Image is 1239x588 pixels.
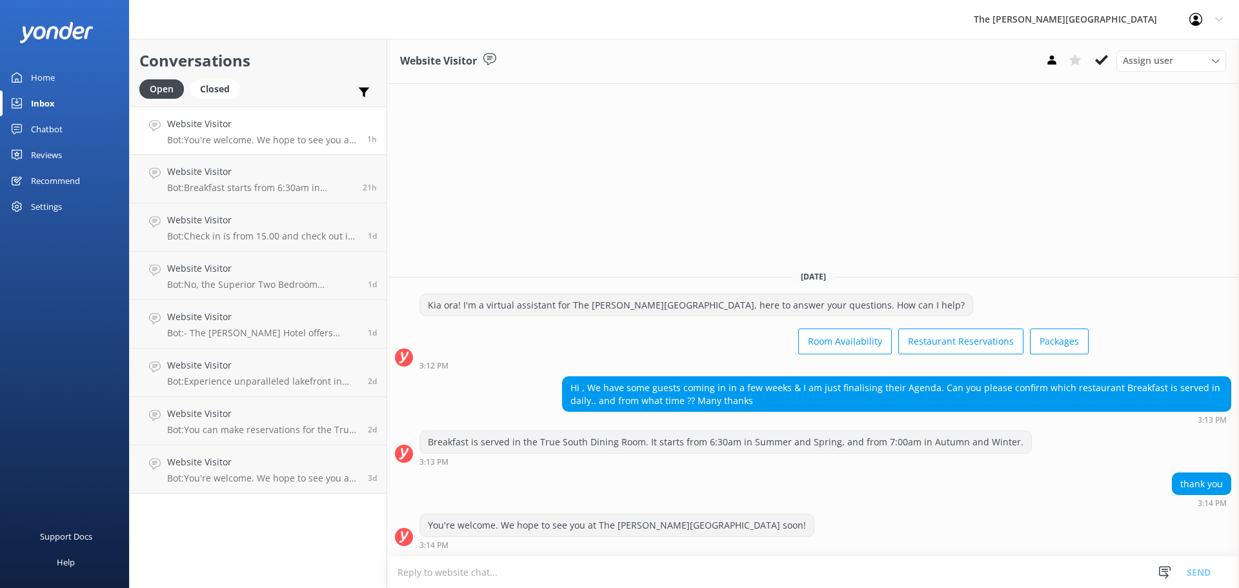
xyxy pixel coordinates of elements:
[31,194,62,219] div: Settings
[31,116,63,142] div: Chatbot
[167,182,353,194] p: Bot: Breakfast starts from 6:30am in Summer and Spring and from 7:00am in Autumn and Winter.
[167,472,358,484] p: Bot: You're welcome. We hope to see you at The [PERSON_NAME][GEOGRAPHIC_DATA] soon!
[31,168,80,194] div: Recommend
[139,48,377,73] h2: Conversations
[167,261,358,276] h4: Website Visitor
[368,279,377,290] span: Aug 27 2025 09:50pm (UTC +12:00) Pacific/Auckland
[167,455,358,469] h4: Website Visitor
[400,53,477,70] h3: Website Visitor
[19,22,94,43] img: yonder-white-logo.png
[130,106,387,155] a: Website VisitorBot:You're welcome. We hope to see you at The [PERSON_NAME][GEOGRAPHIC_DATA] soon!1h
[31,142,62,168] div: Reviews
[798,329,892,354] button: Room Availability
[190,79,239,99] div: Closed
[130,203,387,252] a: Website VisitorBot:Check in is from 15.00 and check out is at 11.00.1d
[130,300,387,349] a: Website VisitorBot:- The [PERSON_NAME] Hotel offers amenities such as an award-winning restaurant...
[419,457,1032,466] div: Aug 29 2025 03:13pm (UTC +12:00) Pacific/Auckland
[419,542,448,549] strong: 3:14 PM
[420,514,814,536] div: You're welcome. We hope to see you at The [PERSON_NAME][GEOGRAPHIC_DATA] soon!
[368,376,377,387] span: Aug 27 2025 11:17am (UTC +12:00) Pacific/Auckland
[139,81,190,96] a: Open
[563,377,1231,411] div: Hi , We have some guests coming in in a few weeks & I am just finalising their Agenda. Can you pl...
[167,424,358,436] p: Bot: You can make reservations for the True South Dining Room online at [URL][DOMAIN_NAME]. For l...
[793,271,834,282] span: [DATE]
[31,90,55,116] div: Inbox
[898,329,1023,354] button: Restaurant Reservations
[31,65,55,90] div: Home
[368,472,377,483] span: Aug 26 2025 02:12pm (UTC +12:00) Pacific/Auckland
[368,230,377,241] span: Aug 28 2025 06:43am (UTC +12:00) Pacific/Auckland
[1198,416,1227,424] strong: 3:13 PM
[1123,54,1173,68] span: Assign user
[167,327,358,339] p: Bot: - The [PERSON_NAME] Hotel offers amenities such as an award-winning restaurant, wine lounge,...
[57,549,75,575] div: Help
[368,327,377,338] span: Aug 27 2025 07:11pm (UTC +12:00) Pacific/Auckland
[167,407,358,421] h4: Website Visitor
[1116,50,1226,71] div: Assign User
[167,165,353,179] h4: Website Visitor
[130,445,387,494] a: Website VisitorBot:You're welcome. We hope to see you at The [PERSON_NAME][GEOGRAPHIC_DATA] soon!3d
[40,523,92,549] div: Support Docs
[1172,498,1231,507] div: Aug 29 2025 03:14pm (UTC +12:00) Pacific/Auckland
[190,81,246,96] a: Closed
[130,155,387,203] a: Website VisitorBot:Breakfast starts from 6:30am in Summer and Spring and from 7:00am in Autumn an...
[420,294,972,316] div: Kia ora! I'm a virtual assistant for The [PERSON_NAME][GEOGRAPHIC_DATA], here to answer your ques...
[167,117,358,131] h4: Website Visitor
[167,230,358,242] p: Bot: Check in is from 15.00 and check out is at 11.00.
[419,540,814,549] div: Aug 29 2025 03:14pm (UTC +12:00) Pacific/Auckland
[1173,473,1231,495] div: thank you
[367,134,377,145] span: Aug 29 2025 03:14pm (UTC +12:00) Pacific/Auckland
[368,424,377,435] span: Aug 26 2025 07:38pm (UTC +12:00) Pacific/Auckland
[167,134,358,146] p: Bot: You're welcome. We hope to see you at The [PERSON_NAME][GEOGRAPHIC_DATA] soon!
[420,431,1031,453] div: Breakfast is served in the True South Dining Room. It starts from 6:30am in Summer and Spring, an...
[419,362,448,370] strong: 3:12 PM
[167,213,358,227] h4: Website Visitor
[1030,329,1089,354] button: Packages
[130,397,387,445] a: Website VisitorBot:You can make reservations for the True South Dining Room online at [URL][DOMAI...
[562,415,1231,424] div: Aug 29 2025 03:13pm (UTC +12:00) Pacific/Auckland
[363,182,377,193] span: Aug 28 2025 07:20pm (UTC +12:00) Pacific/Auckland
[130,252,387,300] a: Website VisitorBot:No, the Superior Two Bedroom Apartment does not have a lake view. It offers an...
[1198,500,1227,507] strong: 3:14 PM
[167,376,358,387] p: Bot: Experience unparalleled lakefront in our [GEOGRAPHIC_DATA], where privacy meets 5-star servi...
[419,361,1089,370] div: Aug 29 2025 03:12pm (UTC +12:00) Pacific/Auckland
[167,279,358,290] p: Bot: No, the Superior Two Bedroom Apartment does not have a lake view. It offers an alpine view i...
[419,458,448,466] strong: 3:13 PM
[139,79,184,99] div: Open
[130,349,387,397] a: Website VisitorBot:Experience unparalleled lakefront in our [GEOGRAPHIC_DATA], where privacy meet...
[167,310,358,324] h4: Website Visitor
[167,358,358,372] h4: Website Visitor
